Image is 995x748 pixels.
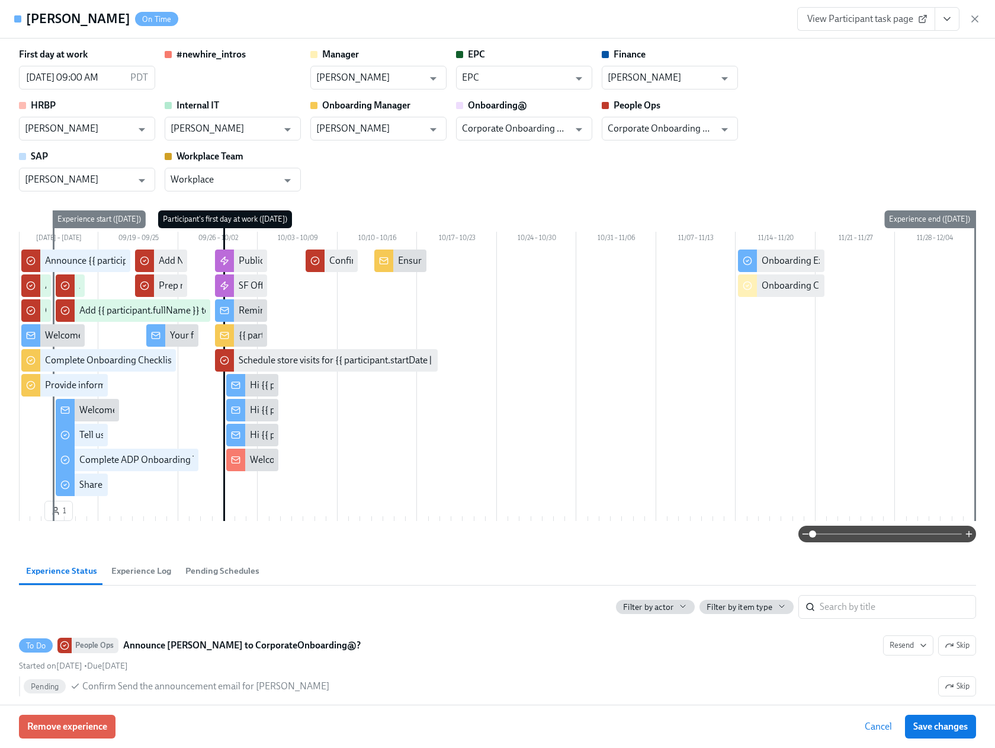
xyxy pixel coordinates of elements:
button: To DoPeople OpsAnnounce [PERSON_NAME] to CorporateOnboarding@?ResendStarted on[DATE] •Due[DATE] P... [938,635,976,656]
div: 10/17 – 10/23 [417,232,497,247]
strong: EPC [468,49,485,60]
strong: Onboarding Manager [322,100,410,111]
div: Add New Hire {{ participant.fullName }} in ADP [79,279,269,292]
strong: Finance [614,49,646,60]
strong: SAP [31,151,48,162]
span: On Time [135,15,178,24]
span: Remove experience [27,721,107,733]
div: {{ participant.fullName }} starts [DATE] 🚀 [239,329,409,342]
div: Schedule store visits for {{ participant.startDate | MMM Do }} new hires [239,354,522,367]
div: [DATE] – [DATE] [19,232,98,247]
div: • [19,660,128,672]
div: Experience start ([DATE]) [53,210,146,228]
span: Pending [24,682,66,691]
button: To DoPeople OpsAnnounce [PERSON_NAME] to CorporateOnboarding@?SkipStarted on[DATE] •Due[DATE] Pen... [883,635,933,656]
button: 1 [44,501,73,521]
a: View Participant task page [797,7,935,31]
div: 11/14 – 11/20 [736,232,816,247]
div: Onboarding Check In for {{ participant.fullName }} [762,279,965,292]
div: 10/10 – 10/16 [338,232,418,247]
button: Filter by actor [616,600,695,614]
button: Open [133,120,151,139]
div: Share your computer preferences [79,478,214,491]
div: Complete Onboarding Checklist for {{ participant.firstName }} [45,354,295,367]
button: Open [278,120,297,139]
div: Hi {{ participant.firstName }}, here is your 40% off evergreen code [250,404,514,417]
strong: Announce [PERSON_NAME] to CorporateOnboarding@? [123,638,361,653]
div: Complete ADP Onboarding Tasks [79,453,215,466]
div: Onboarding Experience Check-in [762,254,895,267]
div: Confirm {{ participant.fullName }} has signed their onboarding docs [329,254,603,267]
div: Welcome {{ participant.firstName }}! [250,453,397,466]
h4: [PERSON_NAME] [26,10,130,28]
span: Resend [890,640,927,651]
div: Provide information for the Workplace team [45,379,223,392]
strong: Manager [322,49,359,60]
label: First day at work [19,48,88,61]
strong: Onboarding@ [468,100,527,111]
button: Open [424,120,442,139]
strong: #newhire_intros [176,49,246,60]
div: 10/03 – 10/09 [258,232,338,247]
div: Your first day at [PERSON_NAME][GEOGRAPHIC_DATA] is nearly here! [170,329,458,342]
div: Participant's first day at work ([DATE]) [158,210,292,228]
span: Filter by item type [707,602,772,613]
div: Prep new hire swag for {{ participant.fullName }} ({{ participant.startDate | MM/DD/YYYY }}) [159,279,528,292]
span: Pending Schedules [185,564,259,578]
div: Hi {{ participant.firstName }}, enjoy your new shoe & bag codes [250,379,504,392]
div: Experience end ([DATE]) [884,210,975,228]
span: Skip [945,680,970,692]
div: 10/31 – 11/06 [576,232,656,247]
strong: Internal IT [176,100,219,111]
button: Open [570,120,588,139]
button: Open [570,69,588,88]
div: Add {{ participant.fullName }} to Equity Tracker [79,304,269,317]
div: 09/26 – 10/02 [178,232,258,247]
span: Skip [945,640,970,651]
button: Open [715,69,734,88]
span: Confirm Send the announcement email for [PERSON_NAME] [82,680,329,693]
div: Reminder for [DATE]: please bring your I-9 docs [239,304,431,317]
div: 11/28 – 12/04 [895,232,975,247]
button: Open [715,120,734,139]
div: People Ops [72,638,118,653]
strong: HRBP [31,100,56,111]
button: Open [133,171,151,190]
div: Announce {{ participant.fullName }} to CorporateOnboarding@? [45,254,306,267]
div: Hi {{ participant.firstName }}, enjoy your annual $50 off codes. [250,429,501,442]
button: Remove experience [19,715,115,739]
div: 10/24 – 10/30 [497,232,577,247]
span: Filter by actor [623,602,673,613]
button: Save changes [905,715,976,739]
div: Tell us a bit more about you! [79,429,192,442]
span: Cancel [865,721,892,733]
div: 11/07 – 11/13 [656,232,736,247]
span: To Do [19,641,53,650]
span: Experience Log [111,564,171,578]
button: To DoPeople OpsAnnounce [PERSON_NAME] to CorporateOnboarding@?ResendSkipStarted on[DATE] •Due[DAT... [938,676,976,696]
div: Ensuring {{ participant.fullName }}'s first month sets them up for success [398,254,691,267]
button: Filter by item type [699,600,794,614]
span: Friday, September 12th 2025, 9:51 am [19,661,82,671]
input: Search by title [820,595,976,619]
div: 09/19 – 09/25 [98,232,178,247]
div: SF Office slack channel [239,279,330,292]
div: Confirm if {{ participant.fullName }}'s manager will do their onboarding [45,304,333,317]
span: 1 [51,505,66,517]
button: Open [424,69,442,88]
button: Open [278,171,297,190]
div: Public slack channels [239,254,324,267]
button: Cancel [856,715,900,739]
div: Welcome to [PERSON_NAME]'s! [79,404,212,417]
span: Experience Status [26,564,97,578]
button: View task page [935,7,959,31]
p: PDT [130,71,148,84]
strong: Workplace Team [176,151,243,162]
div: Add New Hire Codes to Spreadsheet for {{ participant.fullName }} ({{ participant.startDate | MM/D... [159,254,595,267]
strong: People Ops [614,100,660,111]
div: Welcome to Team Rothy’s! [45,329,151,342]
div: 11/21 – 11/27 [816,232,895,247]
span: Monday, September 22nd 2025, 9:00 am [87,661,128,671]
span: Save changes [913,721,968,733]
div: Added Welcome Code to Codes Tracker for {{ participant.fullName }} [45,279,321,292]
